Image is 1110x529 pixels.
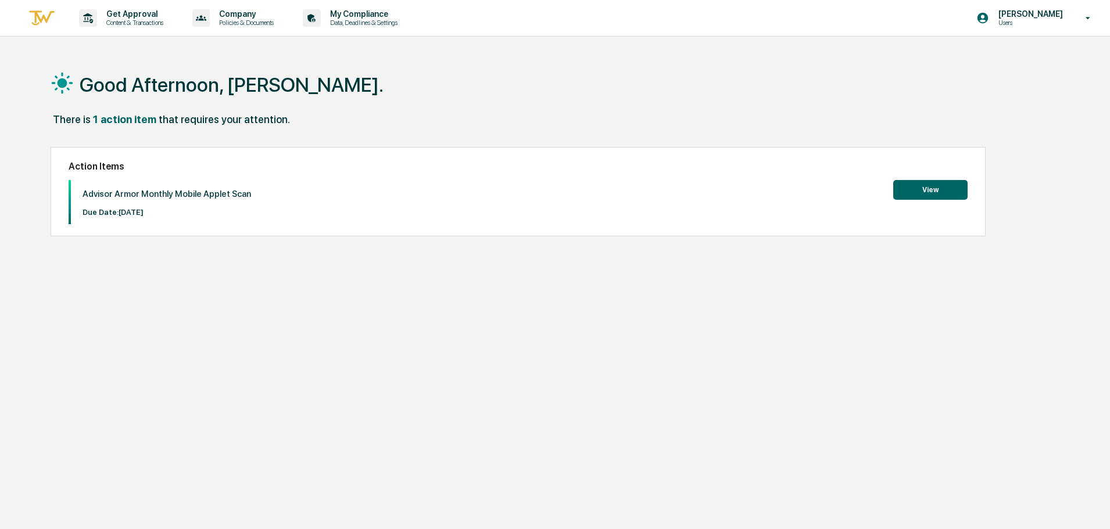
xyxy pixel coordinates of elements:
p: Data, Deadlines & Settings [321,19,403,27]
img: logo [28,9,56,28]
div: 1 action item [93,113,156,125]
a: View [893,183,968,195]
p: [PERSON_NAME] [989,9,1069,19]
p: My Compliance [321,9,403,19]
p: Advisor Armor Monthly Mobile Applet Scan [83,189,251,199]
h1: Good Afternoon, [PERSON_NAME]. [80,73,384,96]
h2: Action Items [69,161,968,172]
p: Due Date: [DATE] [83,208,251,217]
button: View [893,180,968,200]
p: Company [210,9,280,19]
p: Get Approval [97,9,169,19]
div: that requires your attention. [159,113,290,125]
p: Policies & Documents [210,19,280,27]
p: Users [989,19,1069,27]
div: There is [53,113,91,125]
p: Content & Transactions [97,19,169,27]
